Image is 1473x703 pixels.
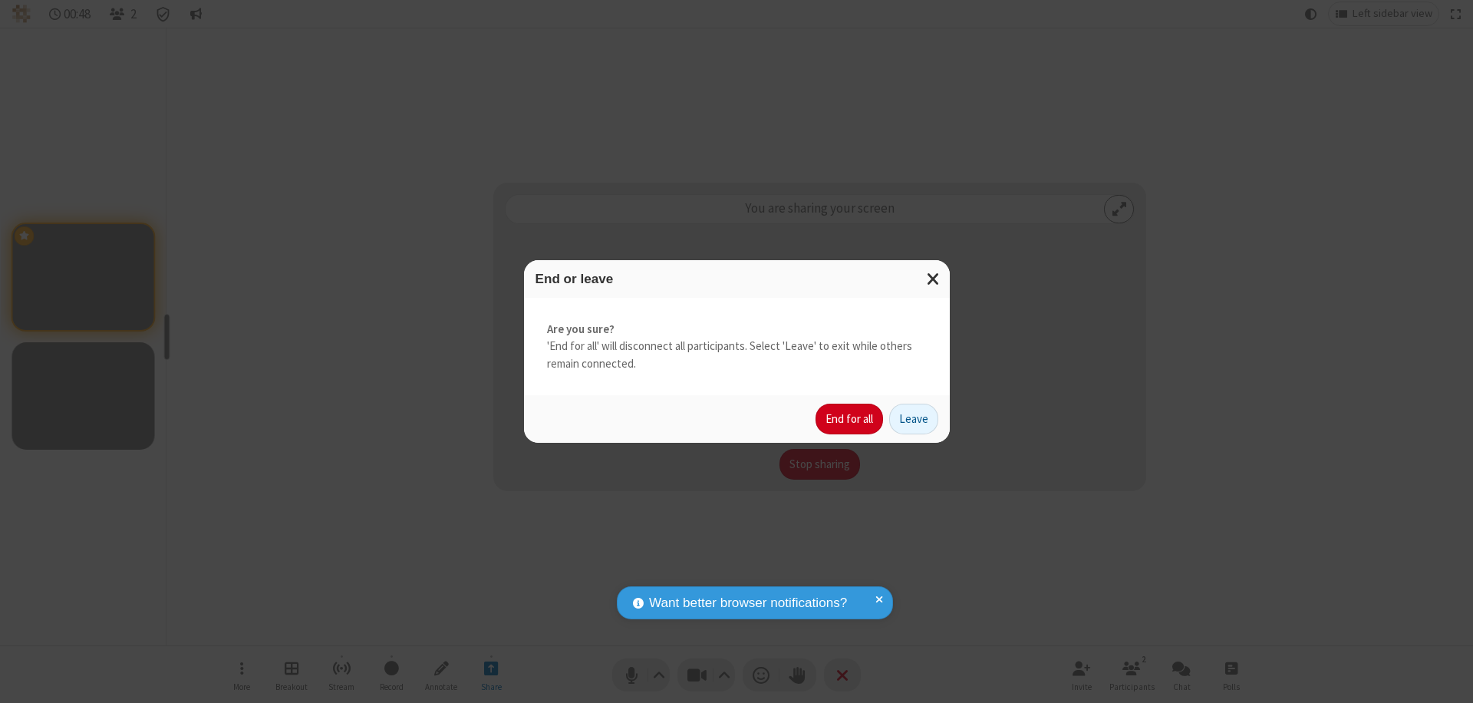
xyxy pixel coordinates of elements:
[649,593,847,613] span: Want better browser notifications?
[918,260,950,298] button: Close modal
[524,298,950,396] div: 'End for all' will disconnect all participants. Select 'Leave' to exit while others remain connec...
[535,272,938,286] h3: End or leave
[547,321,927,338] strong: Are you sure?
[816,404,883,434] button: End for all
[889,404,938,434] button: Leave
